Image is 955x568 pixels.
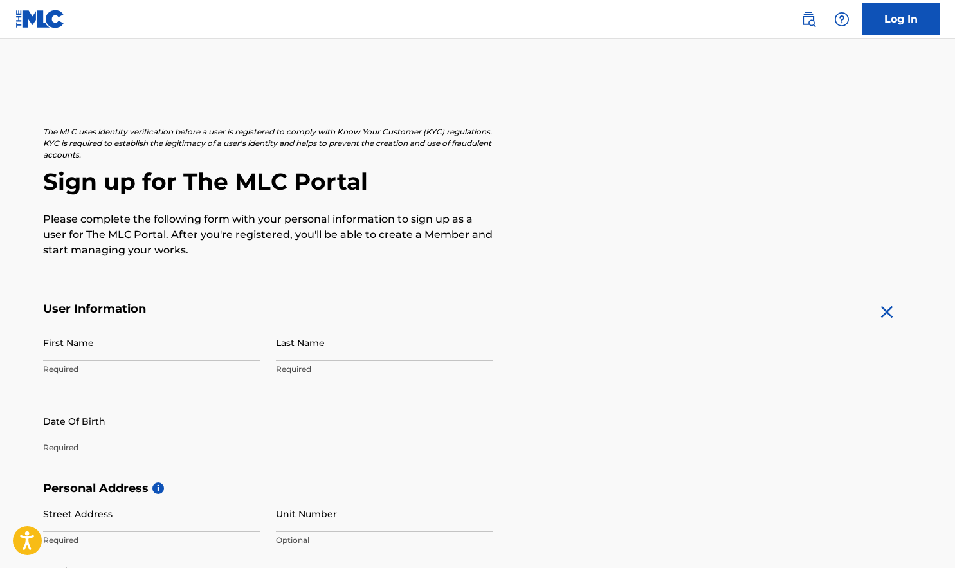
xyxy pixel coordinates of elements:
img: close [877,302,897,322]
img: search [801,12,816,27]
p: Required [43,535,260,546]
h5: Personal Address [43,481,913,496]
p: Required [43,363,260,375]
a: Log In [862,3,940,35]
img: MLC Logo [15,10,65,28]
span: i [152,482,164,494]
a: Public Search [796,6,821,32]
p: Please complete the following form with your personal information to sign up as a user for The ML... [43,212,493,258]
h2: Sign up for The MLC Portal [43,167,913,196]
p: Required [276,363,493,375]
p: Optional [276,535,493,546]
img: help [834,12,850,27]
p: Required [43,442,260,453]
p: The MLC uses identity verification before a user is registered to comply with Know Your Customer ... [43,126,493,161]
div: Help [829,6,855,32]
h5: User Information [43,302,493,316]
